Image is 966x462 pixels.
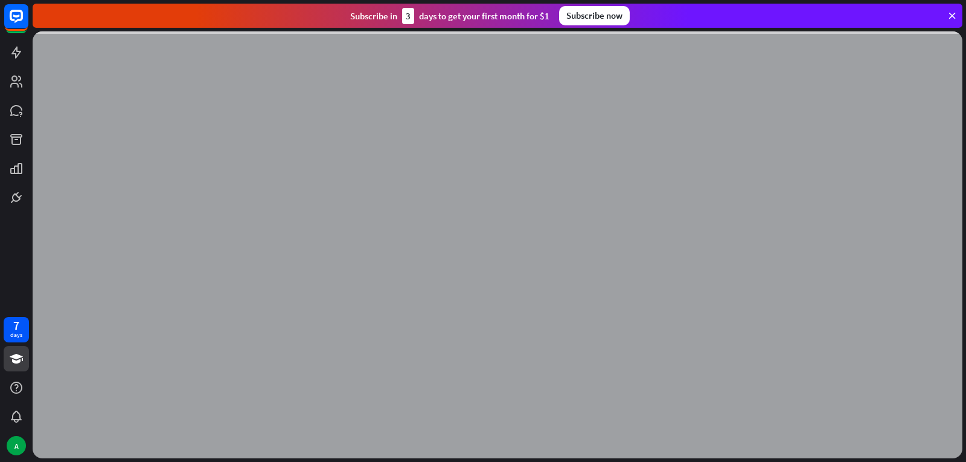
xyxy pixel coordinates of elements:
div: Subscribe in days to get your first month for $1 [350,8,549,24]
div: Subscribe now [559,6,630,25]
div: days [10,331,22,339]
a: 7 days [4,317,29,342]
div: A [7,436,26,455]
div: 3 [402,8,414,24]
div: 7 [13,320,19,331]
